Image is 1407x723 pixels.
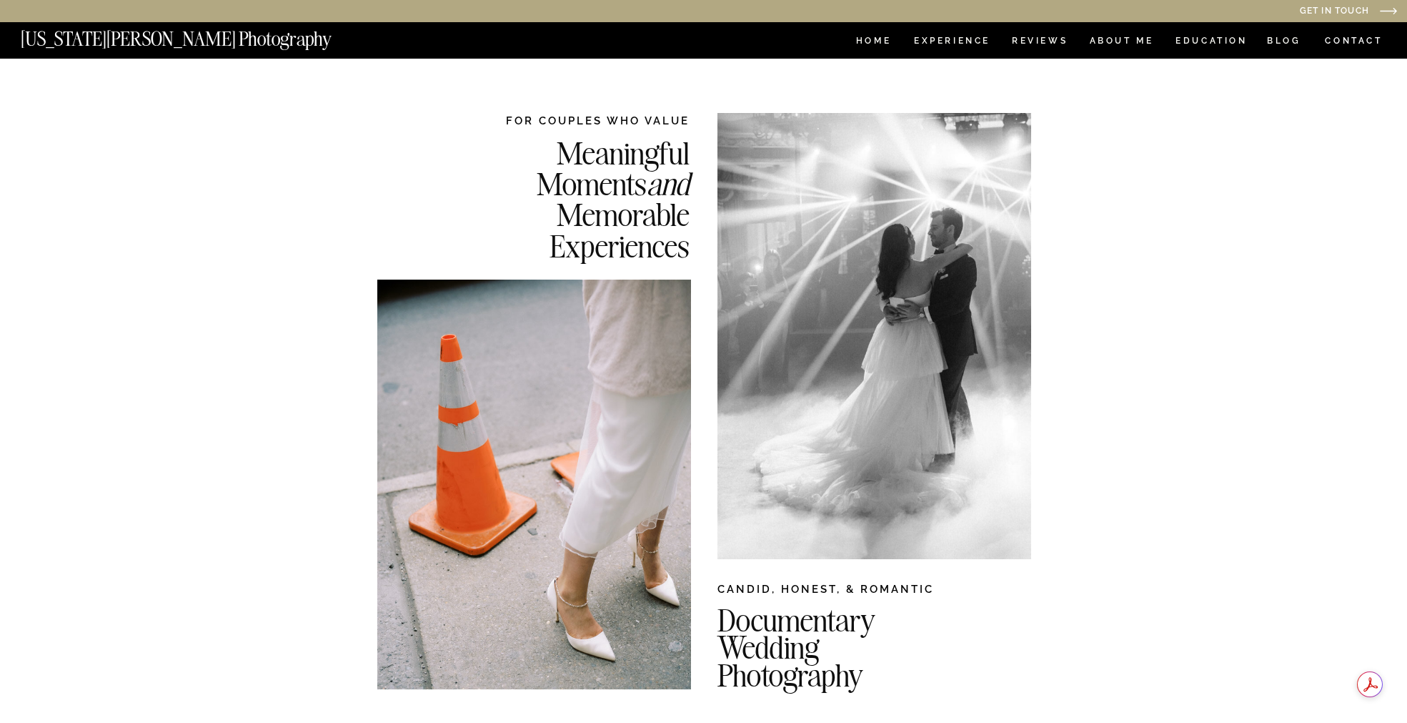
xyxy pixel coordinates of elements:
[717,606,1095,679] h2: Documentary Wedding Photography
[464,137,690,260] h2: Meaningful Moments Memorable Experiences
[853,36,894,49] a: HOME
[914,36,989,49] a: Experience
[717,581,1031,603] h2: CANDID, HONEST, & ROMANTIC
[1089,36,1154,49] a: ABOUT ME
[1324,33,1383,49] a: CONTACT
[21,29,379,41] a: [US_STATE][PERSON_NAME] Photography
[1174,36,1249,49] a: EDUCATION
[464,113,690,128] h2: FOR COUPLES WHO VALUE
[1154,6,1369,17] a: Get in Touch
[647,164,690,203] i: and
[1267,36,1301,49] a: BLOG
[1012,36,1065,49] a: REVIEWS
